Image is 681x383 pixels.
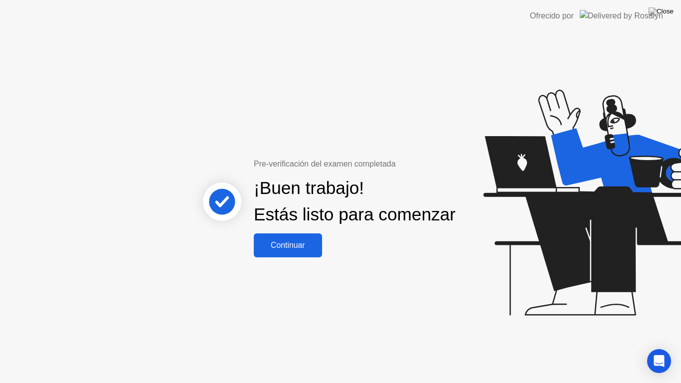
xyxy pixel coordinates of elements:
[647,349,671,373] div: Open Intercom Messenger
[649,7,674,15] img: Close
[580,10,663,21] img: Delivered by Rosalyn
[254,158,460,170] div: Pre-verificación del examen completada
[254,233,322,257] button: Continuar
[254,175,456,228] div: ¡Buen trabajo! Estás listo para comenzar
[257,241,319,250] div: Continuar
[530,10,574,22] div: Ofrecido por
